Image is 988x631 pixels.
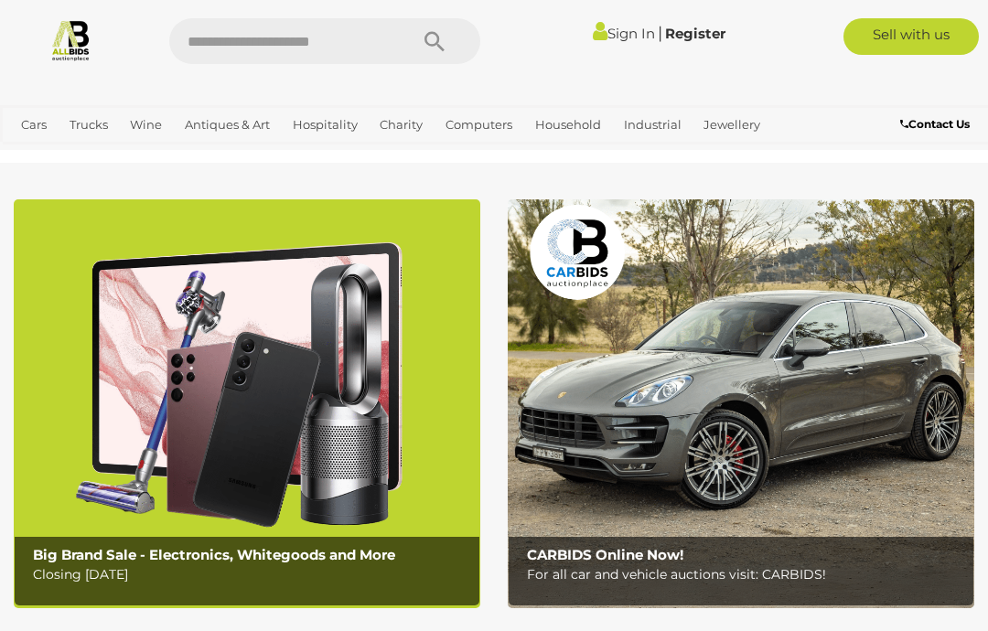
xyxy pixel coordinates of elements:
[900,117,970,131] b: Contact Us
[14,110,54,140] a: Cars
[14,199,480,608] img: Big Brand Sale - Electronics, Whitegoods and More
[372,110,430,140] a: Charity
[33,563,470,586] p: Closing [DATE]
[389,18,480,64] button: Search
[62,110,115,140] a: Trucks
[508,199,974,608] img: CARBIDS Online Now!
[527,563,964,586] p: For all car and vehicle auctions visit: CARBIDS!
[665,25,725,42] a: Register
[658,23,662,43] span: |
[285,110,365,140] a: Hospitality
[33,546,395,563] b: Big Brand Sale - Electronics, Whitegoods and More
[131,140,275,170] a: [GEOGRAPHIC_DATA]
[527,546,683,563] b: CARBIDS Online Now!
[617,110,689,140] a: Industrial
[696,110,768,140] a: Jewellery
[123,110,169,140] a: Wine
[900,114,974,134] a: Contact Us
[14,199,480,608] a: Big Brand Sale - Electronics, Whitegoods and More Big Brand Sale - Electronics, Whitegoods and Mo...
[177,110,277,140] a: Antiques & Art
[71,140,123,170] a: Sports
[843,18,980,55] a: Sell with us
[508,199,974,608] a: CARBIDS Online Now! CARBIDS Online Now! For all car and vehicle auctions visit: CARBIDS!
[528,110,608,140] a: Household
[14,140,63,170] a: Office
[593,25,655,42] a: Sign In
[438,110,520,140] a: Computers
[49,18,92,61] img: Allbids.com.au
